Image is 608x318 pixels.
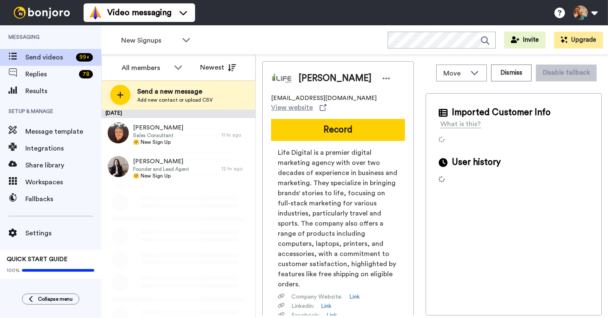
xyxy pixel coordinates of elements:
[291,293,342,301] span: Company Website :
[25,228,101,238] span: Settings
[222,165,251,172] div: 12 hr ago
[137,97,213,103] span: Add new contact or upload CSV
[7,256,68,262] span: QUICK START GUIDE
[349,293,360,301] a: Link
[25,52,73,62] span: Send videos
[79,70,93,78] div: 78
[271,68,292,89] img: Image of Mohammad Arshad
[440,119,481,129] div: What is this?
[536,65,597,81] button: Disable fallback
[25,160,101,170] span: Share library
[133,172,189,179] span: 🤗 New Sign Up
[271,94,377,102] span: [EMAIL_ADDRESS][DOMAIN_NAME]
[278,148,398,289] span: Life Digital is a premier digital marketing agency with over two decades of experience in busines...
[137,86,213,97] span: Send a new message
[108,122,129,143] img: 585055b3-8df5-4317-94be-bdc617db1580.jpg
[22,294,79,305] button: Collapse menu
[194,59,242,76] button: Newest
[25,86,101,96] span: Results
[25,194,101,204] span: Fallbacks
[107,7,171,19] span: Video messaging
[108,156,129,177] img: 44d089c9-6d02-4c0f-9ccd-594c9e39f916.jpg
[504,32,546,49] button: Invite
[25,69,76,79] span: Replies
[38,296,73,302] span: Collapse menu
[10,7,73,19] img: bj-logo-header-white.svg
[291,302,314,310] span: Linkedin :
[491,65,532,81] button: Dismiss
[7,267,20,274] span: 100%
[133,166,189,172] span: Founder and Lead Agent
[133,132,183,139] span: Sales Consultant
[321,302,331,310] a: Link
[89,6,102,19] img: vm-color.svg
[299,72,372,85] span: [PERSON_NAME]
[443,68,466,78] span: Move
[222,132,251,138] div: 11 hr ago
[122,63,170,73] div: All members
[271,102,313,113] span: View website
[452,106,551,119] span: Imported Customer Info
[133,157,189,166] span: [PERSON_NAME]
[25,127,101,137] span: Message template
[271,102,326,113] a: View website
[121,35,178,46] span: New Signups
[133,139,183,146] span: 🤗 New Sign Up
[76,53,93,62] div: 99 +
[133,124,183,132] span: [PERSON_NAME]
[101,110,255,118] div: [DATE]
[25,177,101,187] span: Workspaces
[271,119,405,141] button: Record
[554,32,603,49] button: Upgrade
[25,143,101,154] span: Integrations
[452,156,501,169] span: User history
